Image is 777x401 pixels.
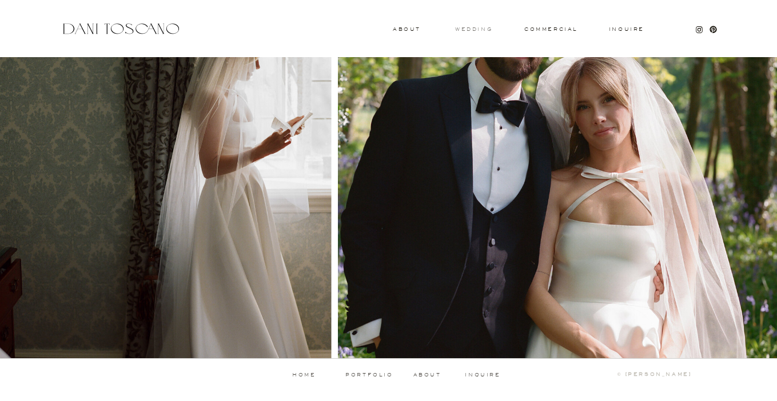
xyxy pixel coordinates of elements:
a: commercial [524,27,577,31]
a: home [276,372,333,378]
a: © [PERSON_NAME] [567,372,692,378]
b: © [PERSON_NAME] [617,371,692,377]
a: About [393,27,418,31]
a: about [413,372,445,378]
a: portfolio [341,372,398,378]
a: wedding [455,27,492,31]
a: inquire [465,372,501,378]
a: Inquire [608,27,645,33]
